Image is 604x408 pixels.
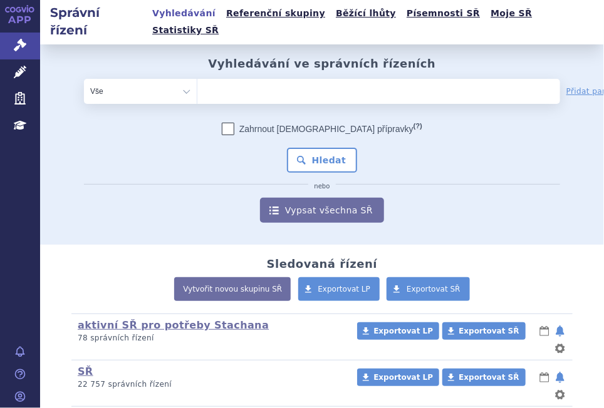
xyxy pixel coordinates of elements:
p: 22 757 správních řízení [78,379,346,390]
button: nastavení [554,387,566,402]
a: Statistiky SŘ [148,22,222,39]
a: Vypsat všechna SŘ [260,198,384,223]
span: Exportovat LP [318,285,371,293]
button: lhůty [538,370,551,385]
label: Zahrnout [DEMOGRAPHIC_DATA] přípravky [222,123,422,135]
h2: Sledovaná řízení [267,257,377,271]
a: Vytvořit novou skupinu SŘ [174,277,291,301]
a: Písemnosti SŘ [403,5,484,22]
abbr: (?) [414,122,422,130]
span: Exportovat LP [373,327,433,335]
button: notifikace [554,324,566,339]
a: Vyhledávání [148,5,219,22]
a: SŘ [78,365,93,377]
h2: Správní řízení [40,4,148,39]
span: Exportovat SŘ [459,373,519,382]
a: Moje SŘ [487,5,536,22]
a: Exportovat LP [298,277,380,301]
button: notifikace [554,370,566,385]
h2: Vyhledávání ve správních řízeních [208,57,435,71]
button: nastavení [554,341,566,356]
span: Exportovat LP [373,373,433,382]
a: aktivní SŘ pro potřeby Stachana [78,319,269,331]
a: Exportovat LP [357,369,439,386]
a: Exportovat SŘ [442,369,525,386]
a: Exportovat LP [357,322,439,340]
a: Exportovat SŘ [387,277,470,301]
a: Referenční skupiny [222,5,329,22]
a: Exportovat SŘ [442,322,525,340]
span: Exportovat SŘ [459,327,519,335]
button: Hledat [287,148,358,173]
button: lhůty [538,324,551,339]
a: Běžící lhůty [332,5,400,22]
p: 78 správních řízení [78,333,346,344]
span: Exportovat SŘ [407,285,461,293]
i: nebo [308,183,336,190]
